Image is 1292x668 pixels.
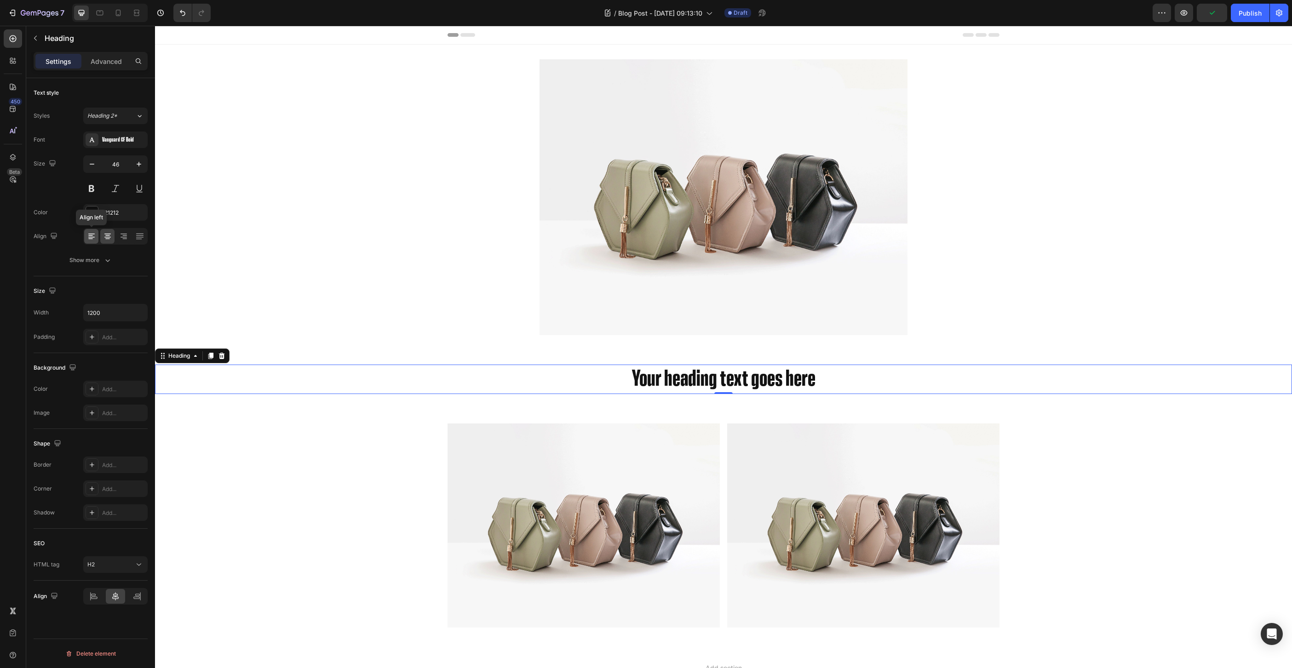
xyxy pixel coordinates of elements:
div: Corner [34,485,52,493]
div: Add... [102,485,145,493]
p: 7 [60,7,64,18]
div: Width [34,308,49,317]
p: Settings [46,57,71,66]
p: Heading [45,33,144,44]
div: Delete element [65,648,116,659]
span: Heading 2* [87,112,117,120]
div: Show more [69,256,112,265]
div: Publish [1239,8,1262,18]
div: Vanguard CF Bold [102,136,145,144]
div: Border [34,461,52,469]
span: / [614,8,616,18]
img: image_demo.jpg [572,398,844,602]
div: Shape [34,438,63,450]
img: image_demo.jpg [293,398,565,602]
img: image_demo.jpg [385,34,752,309]
button: 7 [4,4,69,22]
input: Auto [84,304,147,321]
div: Add... [102,385,145,394]
div: Beta [7,168,22,176]
div: Background [34,362,78,374]
button: Show more [34,252,148,268]
h2: Rich Text Editor. Editing area: main [293,339,844,368]
div: Size [34,285,58,297]
button: Publish [1231,4,1269,22]
div: Undo/Redo [173,4,211,22]
div: Padding [34,333,55,341]
div: Add... [102,461,145,469]
div: Heading [11,326,37,334]
iframe: Design area [155,26,1292,668]
button: Heading 2* [83,108,148,124]
div: Shadow [34,508,55,517]
div: Color [34,208,48,217]
span: Add section [547,637,591,647]
div: 121212 [102,209,145,217]
p: Advanced [91,57,122,66]
div: Font [34,136,45,144]
p: Your heading text goes here [293,340,844,367]
div: Align [34,590,60,603]
span: Blog Post - [DATE] 09:13:10 [618,8,702,18]
div: Add... [102,409,145,417]
div: Add... [102,509,145,517]
div: 450 [9,98,22,105]
div: SEO [34,539,45,548]
div: Add... [102,333,145,342]
button: H2 [83,556,148,573]
div: Image [34,409,50,417]
span: Draft [734,9,747,17]
button: Delete element [34,646,148,661]
div: Color [34,385,48,393]
div: Text style [34,89,59,97]
div: Open Intercom Messenger [1261,623,1283,645]
div: Align [34,230,59,243]
span: H2 [87,561,95,568]
div: Size [34,158,58,170]
div: Styles [34,112,50,120]
div: HTML tag [34,560,59,569]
